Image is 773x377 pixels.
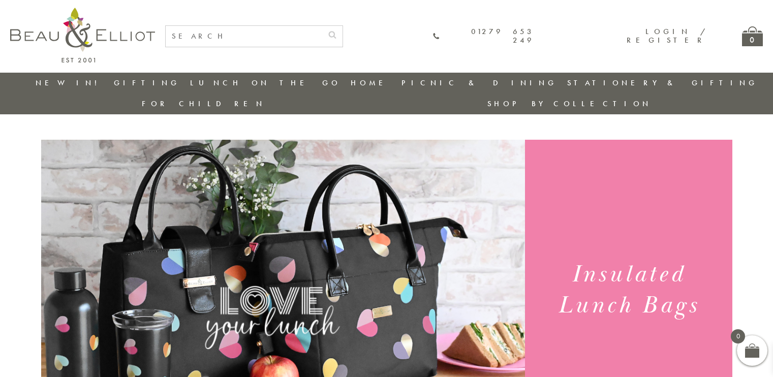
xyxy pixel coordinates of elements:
[114,78,180,88] a: Gifting
[10,8,155,62] img: logo
[742,26,763,46] a: 0
[627,26,706,45] a: Login / Register
[537,259,720,321] h1: Insulated Lunch Bags
[36,78,104,88] a: New in!
[487,99,652,109] a: Shop by collection
[166,26,322,47] input: SEARCH
[190,78,341,88] a: Lunch On The Go
[401,78,557,88] a: Picnic & Dining
[432,27,534,45] a: 01279 653 249
[731,329,745,343] span: 0
[567,78,758,88] a: Stationery & Gifting
[142,99,265,109] a: For Children
[351,78,391,88] a: Home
